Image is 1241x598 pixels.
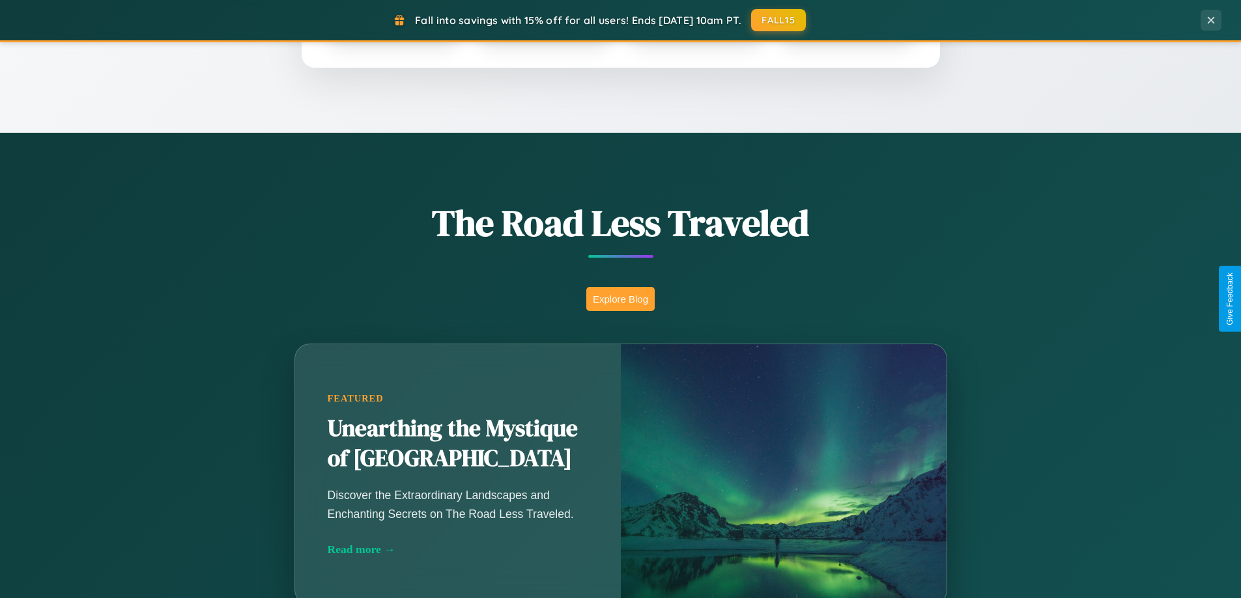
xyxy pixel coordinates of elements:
button: Explore Blog [586,287,655,311]
div: Read more → [328,543,588,556]
p: Discover the Extraordinary Landscapes and Enchanting Secrets on The Road Less Traveled. [328,486,588,523]
h2: Unearthing the Mystique of [GEOGRAPHIC_DATA] [328,414,588,474]
button: FALL15 [751,9,806,31]
span: Fall into savings with 15% off for all users! Ends [DATE] 10am PT. [415,14,741,27]
div: Featured [328,393,588,404]
h1: The Road Less Traveled [230,198,1012,248]
div: Give Feedback [1225,273,1234,325]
